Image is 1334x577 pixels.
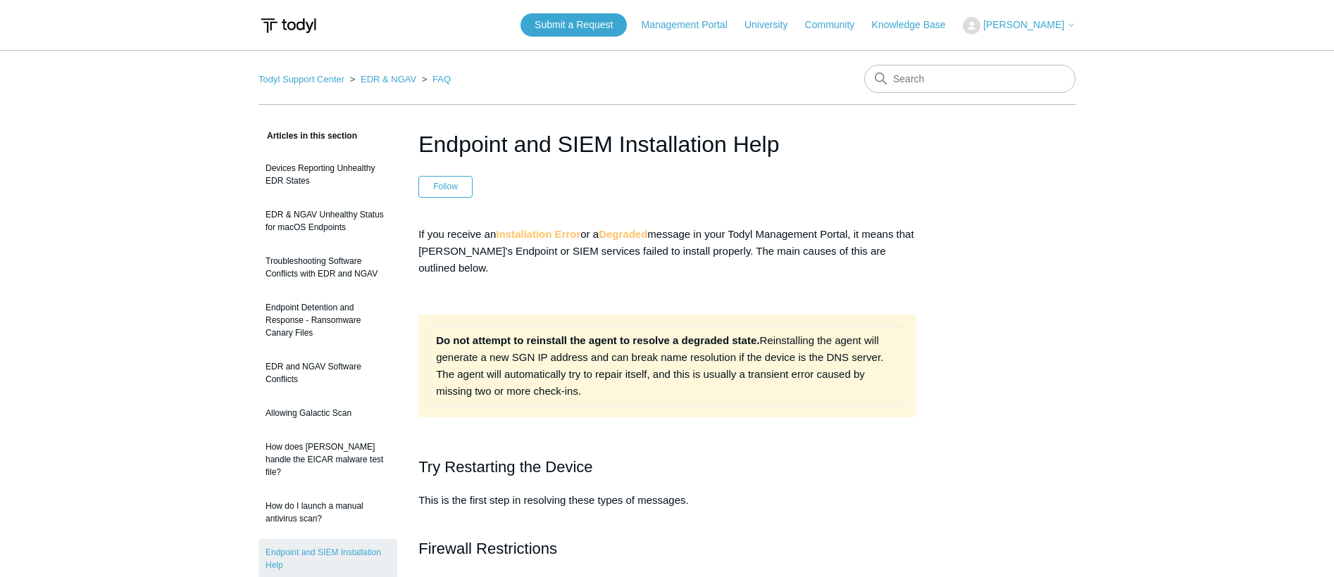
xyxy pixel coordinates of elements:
a: Troubleshooting Software Conflicts with EDR and NGAV [258,248,397,287]
a: Knowledge Base [872,18,960,32]
a: Allowing Galactic Scan [258,400,397,426]
p: This is the first step in resolving these types of messages. [418,492,916,526]
li: Todyl Support Center [258,74,347,84]
p: If you receive an or a message in your Todyl Management Portal, it means that [PERSON_NAME]'s End... [418,226,916,277]
li: FAQ [419,74,451,84]
strong: Degraded [599,228,647,240]
button: Follow Article [418,176,473,197]
h2: Firewall Restrictions [418,536,916,561]
h1: Endpoint and SIEM Installation Help [418,127,916,161]
button: [PERSON_NAME] [963,17,1076,34]
li: EDR & NGAV [347,74,419,84]
a: EDR and NGAV Software Conflicts [258,353,397,393]
a: How does [PERSON_NAME] handle the EICAR malware test file? [258,433,397,486]
a: Submit a Request [520,13,627,37]
a: EDR & NGAV [361,74,416,84]
td: Reinstalling the agent will generate a new SGN IP address and can break name resolution if the de... [430,326,904,405]
h2: Try Restarting the Device [418,455,916,479]
a: FAQ [432,74,451,84]
a: University [744,18,802,32]
input: Search [864,65,1076,93]
a: How do I launch a manual antivirus scan? [258,493,397,532]
a: Community [805,18,869,32]
strong: Installation Error [496,228,580,240]
img: Todyl Support Center Help Center home page [258,13,318,39]
a: Endpoint Detention and Response - Ransomware Canary Files [258,294,397,346]
a: Todyl Support Center [258,74,344,84]
span: [PERSON_NAME] [983,19,1064,30]
strong: Do not attempt to reinstall the agent to resolve a degraded state. [436,334,759,346]
a: Management Portal [642,18,742,32]
a: Devices Reporting Unhealthy EDR States [258,155,397,194]
span: Articles in this section [258,131,357,141]
a: EDR & NGAV Unhealthy Status for macOS Endpoints [258,201,397,241]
